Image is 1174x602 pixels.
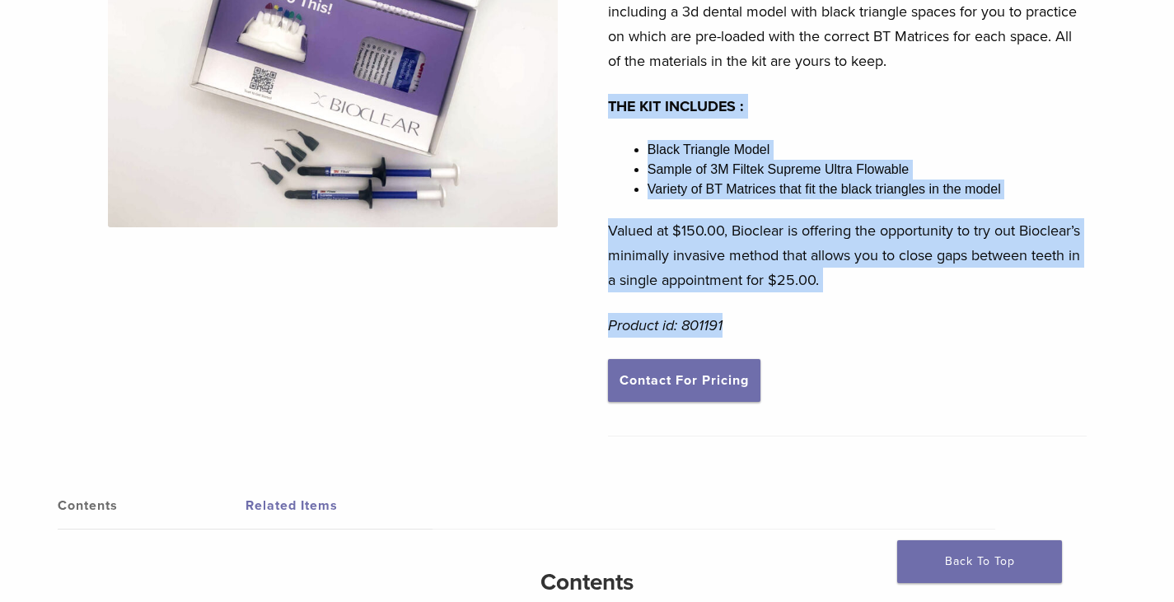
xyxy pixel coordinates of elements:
[648,140,1087,160] li: Black Triangle Model
[648,180,1087,199] li: Variety of BT Matrices that fit the black triangles in the model
[608,97,744,115] strong: THE KIT INCLUDES :
[58,483,246,529] a: Contents
[608,316,723,334] em: Product id: 801191
[897,540,1062,583] a: Back To Top
[608,218,1087,292] p: Valued at $150.00, Bioclear is offering the opportunity to try out Bioclear’s minimally invasive ...
[608,359,760,402] a: Contact For Pricing
[246,483,433,529] a: Related Items
[648,160,1087,180] li: Sample of 3M Filtek Supreme Ultra Flowable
